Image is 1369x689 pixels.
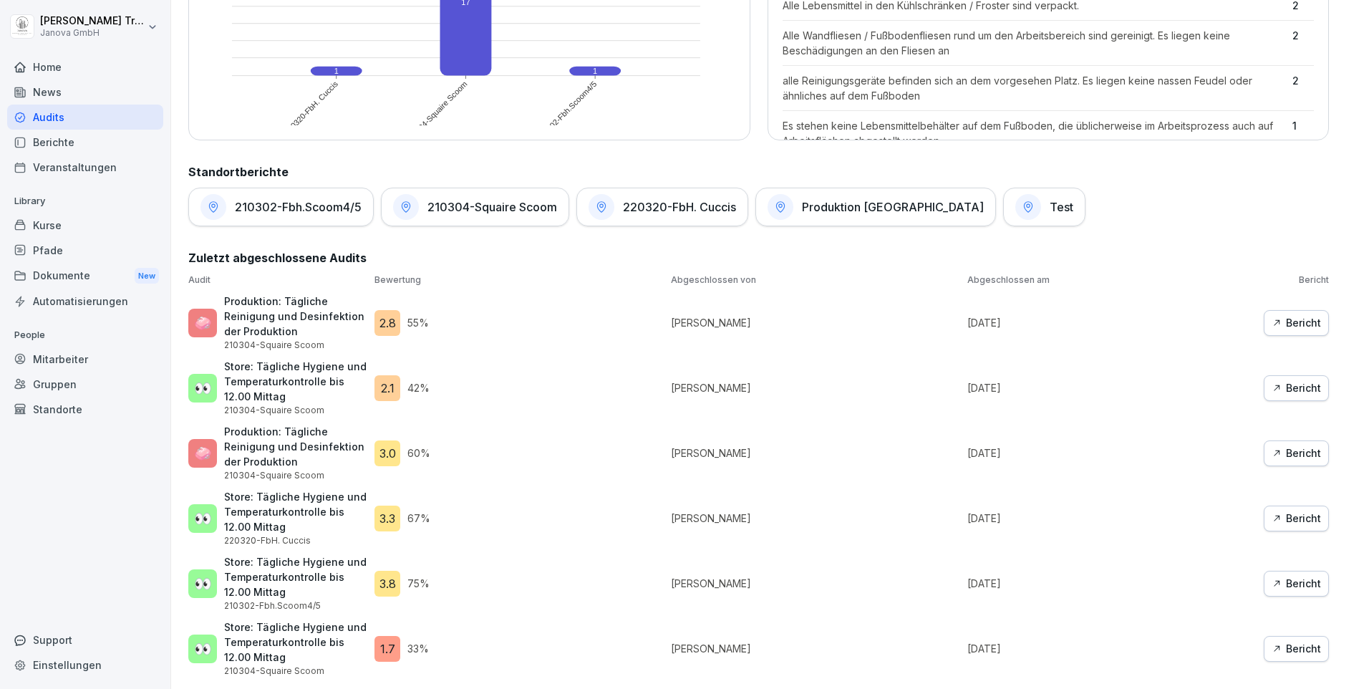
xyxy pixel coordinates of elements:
[407,511,430,526] p: 67 %
[671,380,960,395] p: [PERSON_NAME]
[7,652,163,678] a: Einstellungen
[967,380,1257,395] p: [DATE]
[40,28,145,38] p: Janova GmbH
[783,28,1286,58] p: Alle Wandfliesen / Fußbodenfliesen rund um den Arbeitsbereich sind gereinigt. Es liegen keine Bes...
[967,576,1257,591] p: [DATE]
[967,445,1257,461] p: [DATE]
[1292,118,1314,148] p: 1
[1264,375,1329,401] button: Bericht
[967,511,1257,526] p: [DATE]
[7,347,163,372] a: Mitarbeiter
[967,274,1257,286] p: Abgeschlossen am
[7,397,163,422] a: Standorte
[1272,641,1321,657] div: Bericht
[374,506,400,531] div: 3.3
[967,641,1257,656] p: [DATE]
[7,155,163,180] a: Veranstaltungen
[381,188,569,226] a: 210304-Squaire Scoom
[283,79,340,136] text: 220320-FbH. Cuccis
[7,130,163,155] a: Berichte
[194,312,212,334] p: 🧼
[1264,506,1329,531] button: Bericht
[1003,188,1085,226] a: Test
[374,274,664,286] p: Bewertung
[224,554,367,599] p: Store: Tägliche Hygiene und Temperaturkontrolle bis 12.00 Mittag
[374,310,400,336] div: 2.8
[224,534,367,547] p: 220320-FbH. Cuccis
[224,489,367,534] p: Store: Tägliche Hygiene und Temperaturkontrolle bis 12.00 Mittag
[783,73,1286,103] p: alle Reinigungsgeräte befinden sich an dem vorgesehen Platz. Es liegen keine nassen Feudel oder ä...
[407,315,429,330] p: 55 %
[188,274,367,286] p: Audit
[188,249,1329,266] h2: Zuletzt abgeschlossene Audits
[1264,310,1329,336] button: Bericht
[427,200,557,214] h1: 210304-Squaire Scoom
[224,294,367,339] p: Produktion: Tägliche Reinigung und Desinfektion der Produktion
[671,511,960,526] p: [PERSON_NAME]
[671,576,960,591] p: [PERSON_NAME]
[1264,571,1329,597] button: Bericht
[194,573,212,594] p: 👀
[1292,28,1314,58] p: 2
[671,641,960,656] p: [PERSON_NAME]
[7,263,163,289] div: Dokumente
[755,188,996,226] a: Produktion [GEOGRAPHIC_DATA]
[224,620,367,665] p: Store: Tägliche Hygiene und Temperaturkontrolle bis 12.00 Mittag
[224,339,367,352] p: 210304-Squaire Scoom
[235,200,362,214] h1: 210302-Fbh.Scoom4/5
[783,118,1286,148] p: Es stehen keine Lebensmittelbehälter auf dem Fußboden, die üblicherweise im Arbeitsprozess auch a...
[623,200,736,214] h1: 220320-FbH. Cuccis
[374,636,400,662] div: 1.7
[1272,380,1321,396] div: Bericht
[7,627,163,652] div: Support
[224,469,367,482] p: 210304-Squaire Scoom
[7,190,163,213] p: Library
[7,372,163,397] a: Gruppen
[1264,274,1329,286] p: Bericht
[7,289,163,314] a: Automatisierungen
[7,238,163,263] a: Pfade
[374,440,400,466] div: 3.0
[407,641,429,656] p: 33 %
[7,105,163,130] a: Audits
[188,163,1329,180] h2: Standortberichte
[1272,315,1321,331] div: Bericht
[194,638,212,660] p: 👀
[224,424,367,469] p: Produktion: Tägliche Reinigung und Desinfektion der Produktion
[194,377,212,399] p: 👀
[671,274,960,286] p: Abgeschlossen von
[224,665,367,678] p: 210304-Squaire Scoom
[576,188,748,226] a: 220320-FbH. Cuccis
[374,571,400,597] div: 3.8
[194,508,212,529] p: 👀
[224,599,367,612] p: 210302-Fbh.Scoom4/5
[40,15,145,27] p: [PERSON_NAME] Trautmann
[1272,576,1321,592] div: Bericht
[671,315,960,330] p: [PERSON_NAME]
[224,404,367,417] p: 210304-Squaire Scoom
[135,268,159,284] div: New
[1264,636,1329,662] button: Bericht
[407,576,430,591] p: 75 %
[1050,200,1073,214] h1: Test
[1264,440,1329,466] button: Bericht
[7,263,163,289] a: DokumenteNew
[1272,511,1321,526] div: Bericht
[7,79,163,105] a: News
[671,445,960,461] p: [PERSON_NAME]
[7,54,163,79] a: Home
[1272,445,1321,461] div: Bericht
[7,213,163,238] a: Kurse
